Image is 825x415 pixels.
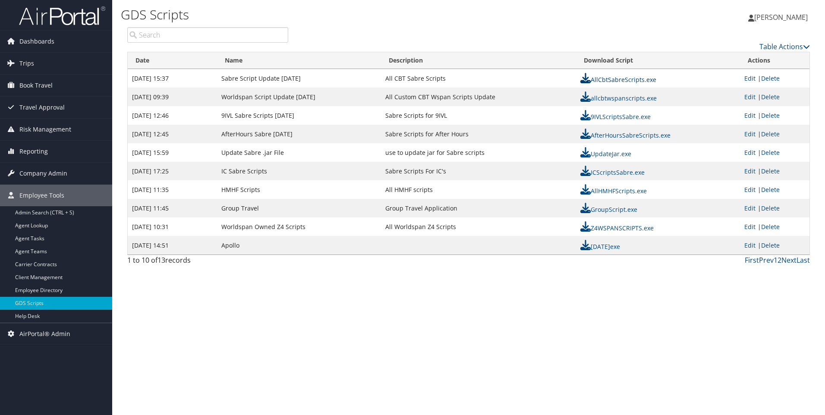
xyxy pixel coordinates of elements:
[744,111,756,119] a: Edit
[19,119,71,140] span: Risk Management
[580,94,657,102] a: allcbtwspanscripts.exe
[761,74,780,82] a: Delete
[128,106,217,125] td: [DATE] 12:46
[740,106,809,125] td: |
[778,255,781,265] a: 2
[217,125,381,143] td: AfterHours Sabre [DATE]
[217,217,381,236] td: Worldspan Owned Z4 Scripts
[217,69,381,88] td: Sabre Script Update [DATE]
[740,217,809,236] td: |
[381,199,576,217] td: Group Travel Application
[217,106,381,125] td: 9IVL Sabre Scripts [DATE]
[740,180,809,199] td: |
[580,131,671,139] a: AfterHoursSabreScripts.exe
[744,204,756,212] a: Edit
[740,69,809,88] td: |
[381,125,576,143] td: Sabre Scripts for After Hours
[759,255,774,265] a: Prev
[128,88,217,106] td: [DATE] 09:39
[580,187,647,195] a: AllHMHFScripts.exe
[740,199,809,217] td: |
[580,168,645,176] a: ICScriptsSabre.exe
[217,88,381,106] td: Worldspan Script Update [DATE]
[774,255,778,265] a: 1
[19,6,105,26] img: airportal-logo.png
[19,31,54,52] span: Dashboards
[19,141,48,162] span: Reporting
[121,6,585,24] h1: GDS Scripts
[740,162,809,180] td: |
[217,180,381,199] td: HMHF Scripts
[128,69,217,88] td: [DATE] 15:37
[128,162,217,180] td: [DATE] 17:25
[744,241,756,249] a: Edit
[128,217,217,236] td: [DATE] 10:31
[761,93,780,101] a: Delete
[761,185,780,194] a: Delete
[576,52,740,69] th: Download Script: activate to sort column ascending
[19,185,64,206] span: Employee Tools
[127,255,288,270] div: 1 to 10 of records
[761,223,780,231] a: Delete
[381,217,576,236] td: All Worldspan Z4 Scripts
[744,130,756,138] a: Edit
[580,150,631,158] a: UpdateJar.exe
[19,163,67,184] span: Company Admin
[744,93,756,101] a: Edit
[128,143,217,162] td: [DATE] 15:59
[381,162,576,180] td: Sabre Scripts For IC's
[381,52,576,69] th: Description: activate to sort column ascending
[740,88,809,106] td: |
[381,106,576,125] td: Sabre Scripts for 9IVL
[217,162,381,180] td: IC Sabre Scripts
[128,125,217,143] td: [DATE] 12:45
[381,143,576,162] td: use to update jar for Sabre scripts
[761,148,780,157] a: Delete
[217,236,381,255] td: Apollo
[740,236,809,255] td: |
[19,75,53,96] span: Book Travel
[744,148,756,157] a: Edit
[580,75,656,84] a: AllCbtSabreScripts.exe
[748,4,816,30] a: [PERSON_NAME]
[381,180,576,199] td: All HMHF scripts
[744,74,756,82] a: Edit
[128,180,217,199] td: [DATE] 11:35
[759,42,810,51] a: Table Actions
[744,185,756,194] a: Edit
[580,205,637,214] a: GroupScript.exe
[744,223,756,231] a: Edit
[745,255,759,265] a: First
[128,236,217,255] td: [DATE] 14:51
[128,199,217,217] td: [DATE] 11:45
[580,113,651,121] a: 9IVLScriptsSabre.exe
[381,69,576,88] td: All CBT Sabre Scripts
[761,130,780,138] a: Delete
[761,241,780,249] a: Delete
[580,224,654,232] a: Z4WSPANSCRIPTS.exe
[19,53,34,74] span: Trips
[381,88,576,106] td: All Custom CBT Wspan Scripts Update
[157,255,165,265] span: 13
[740,52,809,69] th: Actions
[128,52,217,69] th: Date: activate to sort column ascending
[580,242,620,251] a: [DATE]exe
[761,204,780,212] a: Delete
[217,143,381,162] td: Update Sabre .jar File
[740,125,809,143] td: |
[761,111,780,119] a: Delete
[127,27,288,43] input: Search
[761,167,780,175] a: Delete
[744,167,756,175] a: Edit
[797,255,810,265] a: Last
[217,52,381,69] th: Name: activate to sort column ascending
[217,199,381,217] td: Group Travel
[740,143,809,162] td: |
[754,13,808,22] span: [PERSON_NAME]
[19,323,70,345] span: AirPortal® Admin
[781,255,797,265] a: Next
[19,97,65,118] span: Travel Approval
